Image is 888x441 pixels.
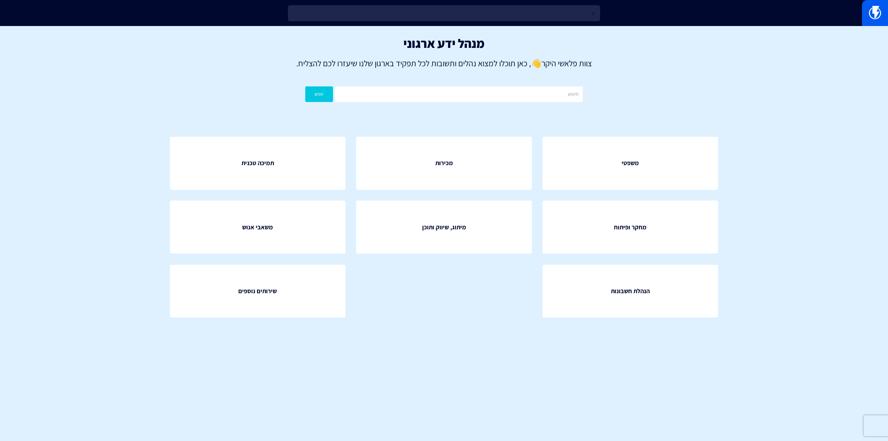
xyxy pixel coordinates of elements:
button: חפש [305,86,333,102]
a: מיתוג, שיווק ותוכן [356,201,532,254]
input: חיפוש מהיר... [288,5,600,21]
a: תמיכה טכנית [170,137,345,190]
a: מכירות [356,137,532,190]
span: מכירות [435,159,453,168]
span: שירותים נוספים [238,287,277,296]
strong: 👋 [531,58,541,69]
a: משפטי [543,137,718,190]
a: הנהלת חשבונות [543,265,718,318]
a: שירותים נוספים [170,265,345,318]
h1: מנהל ידע ארגוני [10,36,878,50]
span: משפטי [622,159,639,168]
span: משאבי אנוש [242,223,273,232]
p: צוות פלאשי היקר , כאן תוכלו למצוא נהלים ותשובות לכל תפקיד בארגון שלנו שיעזרו לכם להצליח. [10,57,878,69]
span: מחקר ופיתוח [614,223,647,232]
span: תמיכה טכנית [241,159,274,168]
span: הנהלת חשבונות [611,287,650,296]
a: משאבי אנוש [170,201,345,254]
span: מיתוג, שיווק ותוכן [422,223,466,232]
input: חיפוש [335,86,583,102]
a: מחקר ופיתוח [543,201,718,254]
